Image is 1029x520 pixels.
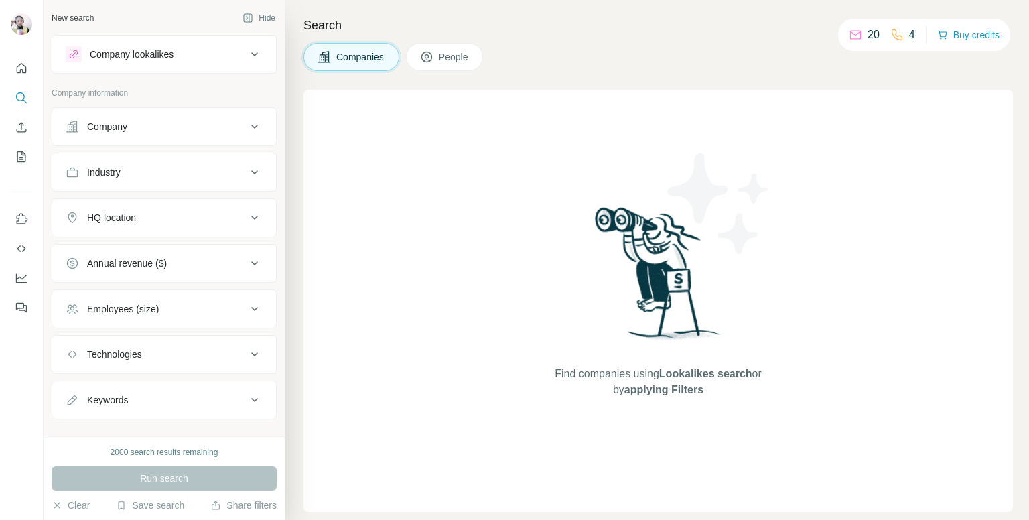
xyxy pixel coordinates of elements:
button: Employees (size) [52,293,276,325]
button: Keywords [52,384,276,416]
button: Company lookalikes [52,38,276,70]
button: Search [11,86,32,110]
button: Clear [52,499,90,512]
span: People [439,50,470,64]
div: Annual revenue ($) [87,257,167,270]
button: Technologies [52,338,276,371]
span: Companies [336,50,385,64]
span: applying Filters [624,384,703,395]
div: Company [87,120,127,133]
button: Share filters [210,499,277,512]
button: Enrich CSV [11,115,32,139]
div: Keywords [87,393,128,407]
button: Annual revenue ($) [52,247,276,279]
span: Find companies using or by [551,366,765,398]
div: Employees (size) [87,302,159,316]
button: Dashboard [11,266,32,290]
button: Buy credits [937,25,1000,44]
button: Save search [116,499,184,512]
p: Company information [52,87,277,99]
div: Company lookalikes [90,48,174,61]
div: New search [52,12,94,24]
button: Industry [52,156,276,188]
div: Technologies [87,348,142,361]
div: Industry [87,166,121,179]
button: Use Surfe on LinkedIn [11,207,32,231]
button: My lists [11,145,32,169]
p: 20 [868,27,880,43]
img: Surfe Illustration - Stars [659,143,779,264]
img: Surfe Illustration - Woman searching with binoculars [589,204,728,353]
div: HQ location [87,211,136,224]
button: Quick start [11,56,32,80]
img: Avatar [11,13,32,35]
h4: Search [303,16,1013,35]
p: 4 [909,27,915,43]
span: Lookalikes search [659,368,752,379]
button: Use Surfe API [11,237,32,261]
button: Feedback [11,296,32,320]
div: 2000 search results remaining [111,446,218,458]
button: Company [52,111,276,143]
button: HQ location [52,202,276,234]
button: Hide [233,8,285,28]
